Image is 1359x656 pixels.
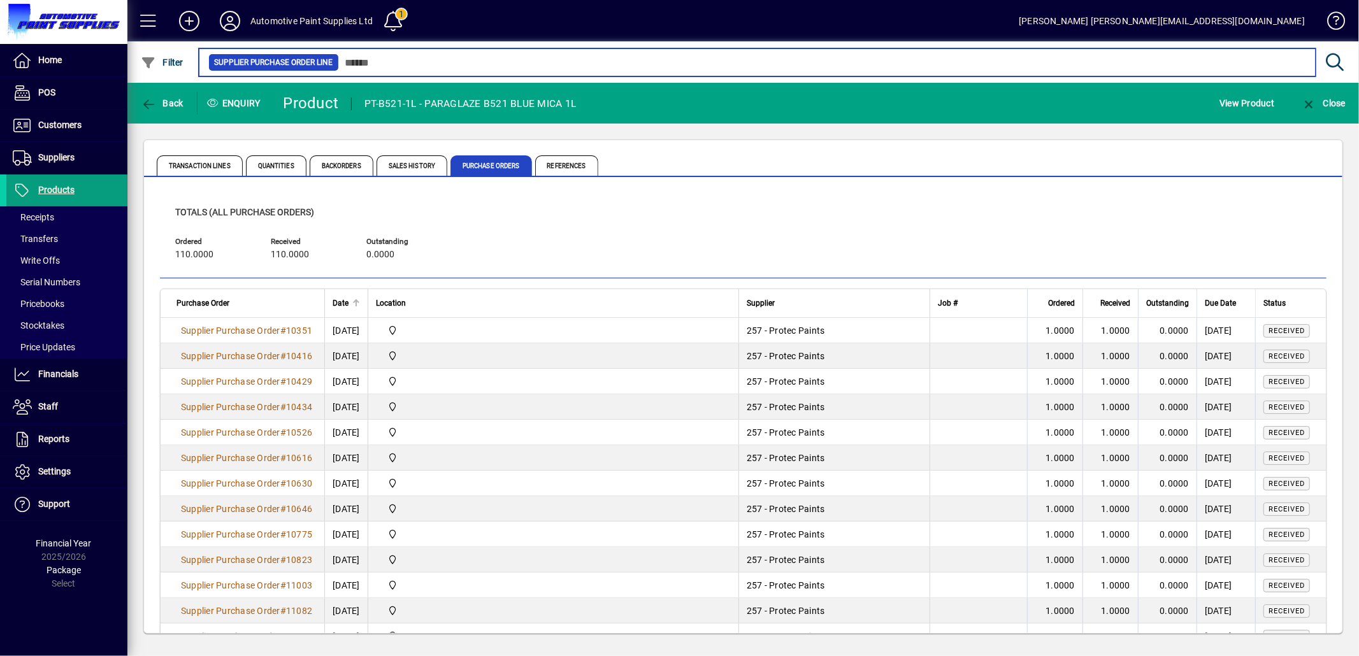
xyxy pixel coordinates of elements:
[1205,296,1236,310] span: Due Date
[176,451,317,465] a: Supplier Purchase Order#10616
[364,94,576,114] div: PT-B521-1L - PARAGLAZE B521 BLUE MICA 1L
[1019,11,1305,31] div: [PERSON_NAME] [PERSON_NAME][EMAIL_ADDRESS][DOMAIN_NAME]
[157,155,243,176] span: Transaction Lines
[1269,327,1305,335] span: Received
[1197,547,1255,573] td: [DATE]
[1269,556,1305,564] span: Received
[747,296,775,310] span: Supplier
[1269,632,1305,641] span: Received
[738,394,930,420] td: 257 - Protec Paints
[366,250,394,260] span: 0.0000
[176,296,317,310] div: Purchase Order
[138,92,187,115] button: Back
[127,92,198,115] app-page-header-button: Back
[1298,92,1349,115] button: Close
[1197,369,1255,394] td: [DATE]
[1269,480,1305,488] span: Received
[1027,420,1082,445] td: 1.0000
[376,296,406,310] span: Location
[175,250,213,260] span: 110.0000
[1027,394,1082,420] td: 1.0000
[1197,522,1255,547] td: [DATE]
[938,296,1019,310] div: Job #
[175,238,252,246] span: Ordered
[181,631,280,641] span: Supplier Purchase Order
[36,538,92,548] span: Financial Year
[376,296,730,310] div: Location
[13,255,60,266] span: Write Offs
[1288,92,1359,115] app-page-header-button: Close enquiry
[1138,598,1197,624] td: 0.0000
[286,555,312,565] span: 10823
[181,427,280,438] span: Supplier Purchase Order
[176,400,317,414] a: Supplier Purchase Order#10434
[1100,296,1130,310] span: Received
[1216,92,1277,115] button: View Product
[181,529,280,539] span: Supplier Purchase Order
[280,631,286,641] span: #
[1269,403,1305,411] span: Received
[181,580,280,590] span: Supplier Purchase Order
[324,318,368,343] td: [DATE]
[138,51,187,74] button: Filter
[280,376,286,387] span: #
[176,578,317,592] a: Supplier Purchase Order#11003
[450,155,532,176] span: Purchase Orders
[176,425,317,439] a: Supplier Purchase Order#10526
[38,499,70,509] span: Support
[738,318,930,343] td: 257 - Protec Paints
[333,296,360,310] div: Date
[271,238,347,246] span: Received
[271,250,309,260] span: 110.0000
[1027,598,1082,624] td: 1.0000
[38,369,78,379] span: Financials
[280,351,286,361] span: #
[176,374,317,389] a: Supplier Purchase Order#10429
[280,504,286,514] span: #
[1146,296,1189,310] span: Outstanding
[6,424,127,455] a: Reports
[1082,547,1138,573] td: 1.0000
[176,476,317,490] a: Supplier Purchase Order#10630
[1082,496,1138,522] td: 1.0000
[324,573,368,598] td: [DATE]
[141,57,183,68] span: Filter
[1269,505,1305,513] span: Received
[738,496,930,522] td: 257 - Protec Paints
[38,401,58,411] span: Staff
[1138,471,1197,496] td: 0.0000
[1197,318,1255,343] td: [DATE]
[181,606,280,616] span: Supplier Purchase Order
[1027,343,1082,369] td: 1.0000
[286,376,312,387] span: 10429
[1197,624,1255,649] td: [DATE]
[1082,318,1138,343] td: 1.0000
[535,155,598,176] span: References
[738,624,930,649] td: 257 - Protec Paints
[286,580,312,590] span: 11003
[280,529,286,539] span: #
[6,271,127,293] a: Serial Numbers
[280,478,286,488] span: #
[1082,369,1138,394] td: 1.0000
[6,391,127,423] a: Staff
[176,553,317,567] a: Supplier Purchase Order#10823
[324,624,368,649] td: [DATE]
[333,296,349,310] span: Date
[250,11,373,31] div: Automotive Paint Supplies Ltd
[1269,352,1305,360] span: Received
[181,478,280,488] span: Supplier Purchase Order
[747,296,922,310] div: Supplier
[1082,343,1138,369] td: 1.0000
[1269,429,1305,437] span: Received
[1197,420,1255,445] td: [DATE]
[1197,573,1255,598] td: [DATE]
[1082,624,1138,649] td: 1.0000
[1082,522,1138,547] td: 1.0000
[13,212,54,222] span: Receipts
[181,555,280,565] span: Supplier Purchase Order
[1197,471,1255,496] td: [DATE]
[169,10,210,32] button: Add
[1138,522,1197,547] td: 0.0000
[1027,547,1082,573] td: 1.0000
